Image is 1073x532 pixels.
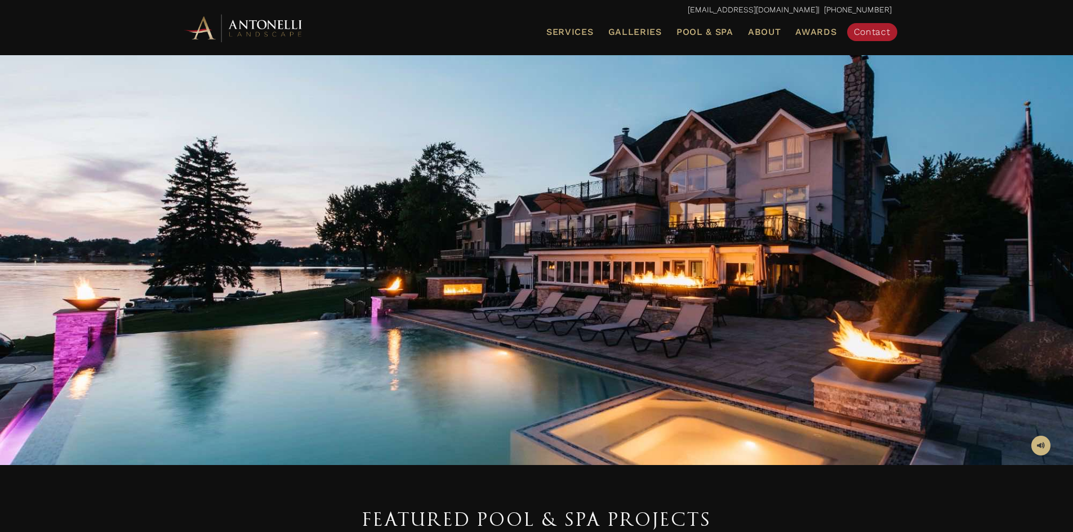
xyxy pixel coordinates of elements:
a: Awards [791,25,841,39]
a: Services [542,25,598,39]
a: Galleries [604,25,666,39]
p: | [PHONE_NUMBER] [182,3,892,17]
a: [EMAIL_ADDRESS][DOMAIN_NAME] [688,5,818,14]
a: Contact [847,23,897,41]
a: About [743,25,786,39]
span: Contact [854,26,891,37]
img: Antonelli Horizontal Logo [182,12,306,43]
span: Galleries [608,26,662,37]
span: Pool & Spa [676,26,733,37]
span: Services [546,28,594,37]
span: About [748,28,781,37]
span: Awards [795,26,836,37]
a: Pool & Spa [672,25,738,39]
